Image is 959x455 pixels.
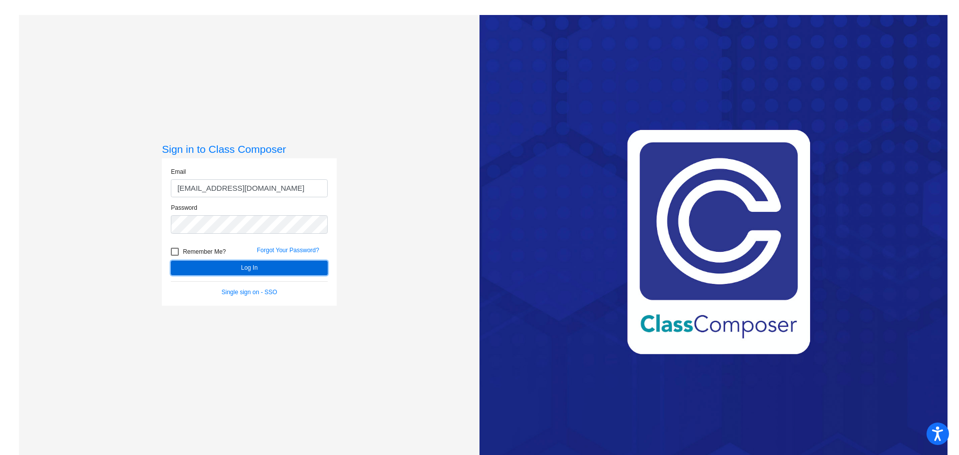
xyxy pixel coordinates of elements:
[171,261,328,275] button: Log In
[222,289,277,296] a: Single sign on - SSO
[171,203,197,212] label: Password
[162,143,337,155] h3: Sign in to Class Composer
[257,247,319,254] a: Forgot Your Password?
[183,246,226,258] span: Remember Me?
[171,167,186,176] label: Email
